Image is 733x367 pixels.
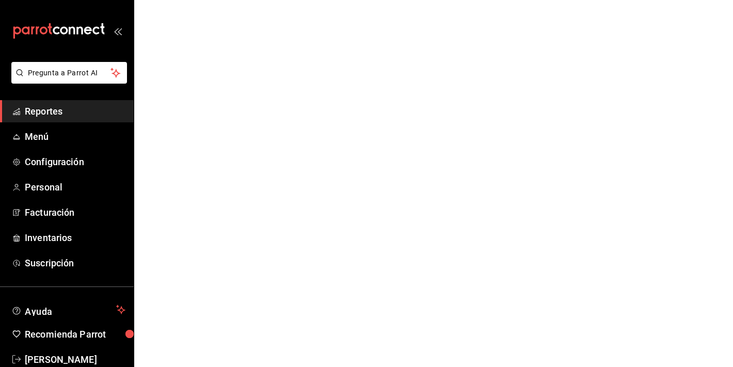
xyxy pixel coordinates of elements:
button: Pregunta a Parrot AI [11,62,127,84]
span: Configuración [25,155,125,169]
span: Facturación [25,205,125,219]
span: Ayuda [25,304,112,316]
span: [PERSON_NAME] [25,353,125,366]
a: Pregunta a Parrot AI [7,75,127,86]
span: Pregunta a Parrot AI [28,68,111,78]
span: Personal [25,180,125,194]
span: Inventarios [25,231,125,245]
button: open_drawer_menu [114,27,122,35]
span: Reportes [25,104,125,118]
span: Suscripción [25,256,125,270]
span: Menú [25,130,125,143]
span: Recomienda Parrot [25,327,125,341]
